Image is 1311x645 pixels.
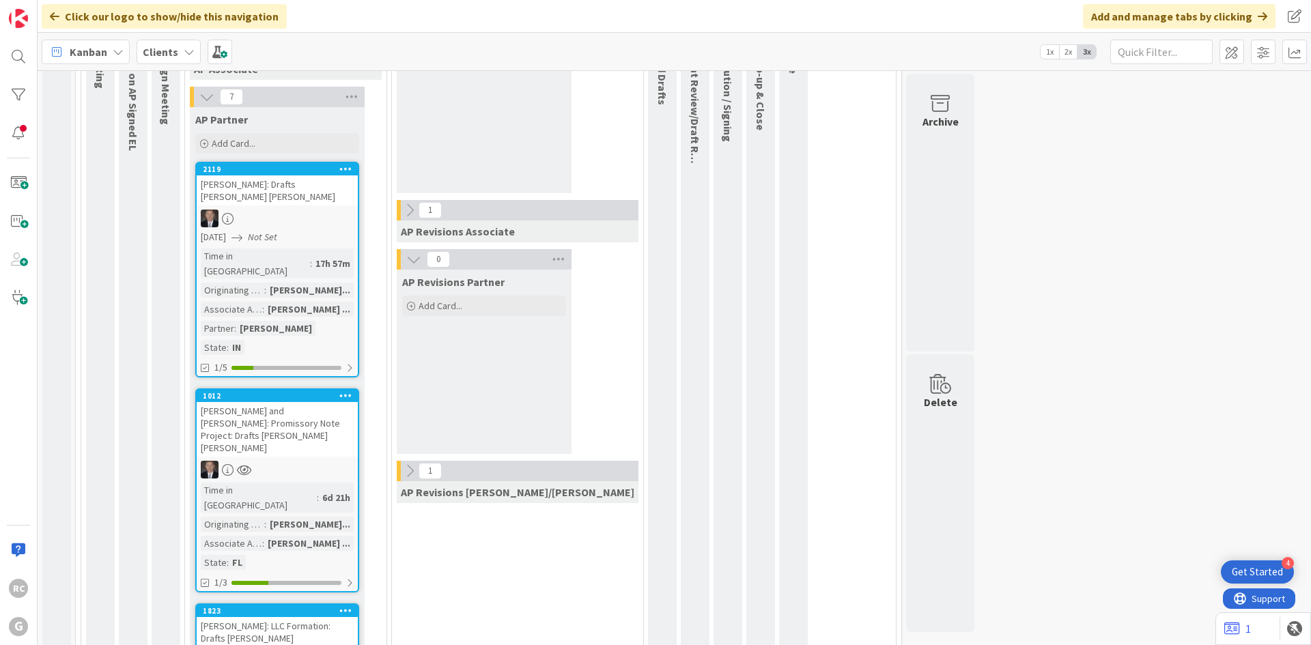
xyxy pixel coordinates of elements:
span: 1/5 [214,360,227,375]
span: AP Execution / Signing [721,33,735,142]
span: Add Card... [212,137,255,149]
img: BG [201,210,218,227]
div: Associate Assigned [201,536,262,551]
div: [PERSON_NAME]... [266,283,354,298]
div: Originating Attorney [201,283,264,298]
a: 1012[PERSON_NAME] and [PERSON_NAME]: Promissory Note Project: Drafts [PERSON_NAME] [PERSON_NAME]B... [195,388,359,592]
div: 4 [1282,557,1294,569]
div: Partner [201,321,234,336]
span: AP Design Meeting [159,33,173,125]
span: 3x [1077,45,1096,59]
span: : [310,256,312,271]
a: 1 [1224,620,1251,637]
div: [PERSON_NAME] and [PERSON_NAME]: Promissory Note Project: Drafts [PERSON_NAME] [PERSON_NAME] [197,402,358,457]
div: 1012 [197,390,358,402]
div: 1012[PERSON_NAME] and [PERSON_NAME]: Promissory Note Project: Drafts [PERSON_NAME] [PERSON_NAME] [197,390,358,457]
div: [PERSON_NAME] [236,321,315,336]
div: Archive [922,113,959,130]
span: Kanban [70,44,107,60]
div: 1823 [203,606,358,616]
div: Originating Attorney [201,517,264,532]
span: AP Partner [195,113,248,126]
div: 1823 [197,605,358,617]
div: Time in [GEOGRAPHIC_DATA] [201,483,317,513]
div: Add and manage tabs by clicking [1083,4,1275,29]
div: BG [197,461,358,478]
div: Associate Assigned [201,302,262,317]
div: State [201,555,227,570]
div: 17h 57m [312,256,354,271]
span: [DATE] [201,230,226,244]
span: AP Client Review/Draft Review Meeting [688,33,702,225]
div: [PERSON_NAME]: Drafts [PERSON_NAME] [PERSON_NAME] [197,175,358,205]
div: [PERSON_NAME] ... [264,302,354,317]
span: : [227,555,229,570]
div: Get Started [1232,565,1283,579]
div: FL [229,555,246,570]
img: Visit kanbanzone.com [9,9,28,28]
span: AP Wrap-up & Close [754,33,767,130]
span: AP Revisions Associate [401,225,515,238]
div: BG [197,210,358,227]
span: : [262,536,264,551]
span: AP Revisions Partner [402,275,505,289]
span: Support [29,2,62,18]
div: Time in [GEOGRAPHIC_DATA] [201,248,310,278]
span: 1 [419,463,442,479]
span: AP Revisions Brad/Jonas [401,485,634,499]
span: Add Card... [419,300,462,312]
div: G [9,617,28,636]
div: [PERSON_NAME] ... [264,536,354,551]
img: BG [201,461,218,478]
span: : [264,517,266,532]
span: 0 [427,251,450,268]
div: RC [9,579,28,598]
a: 2119[PERSON_NAME]: Drafts [PERSON_NAME] [PERSON_NAME]BG[DATE]Not SetTime in [GEOGRAPHIC_DATA]:17h... [195,162,359,377]
div: Click our logo to show/hide this navigation [42,4,287,29]
i: Not Set [248,231,277,243]
div: State [201,340,227,355]
span: 7 [220,89,243,105]
span: : [264,283,266,298]
span: Waiting on AP Signed EL [126,33,140,151]
div: 2119[PERSON_NAME]: Drafts [PERSON_NAME] [PERSON_NAME] [197,163,358,205]
span: : [234,321,236,336]
span: : [317,490,319,505]
span: : [227,340,229,355]
span: : [262,302,264,317]
div: 2119 [197,163,358,175]
div: Open Get Started checklist, remaining modules: 4 [1221,560,1294,584]
div: 2119 [203,164,358,174]
span: 1/3 [214,575,227,590]
div: Delete [924,394,957,410]
div: 6d 21h [319,490,354,505]
div: [PERSON_NAME]... [266,517,354,532]
div: 1012 [203,391,358,401]
div: IN [229,340,244,355]
span: 1x [1041,45,1059,59]
input: Quick Filter... [1110,40,1213,64]
span: 1 [419,202,442,218]
span: 2x [1059,45,1077,59]
b: Clients [143,45,178,59]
